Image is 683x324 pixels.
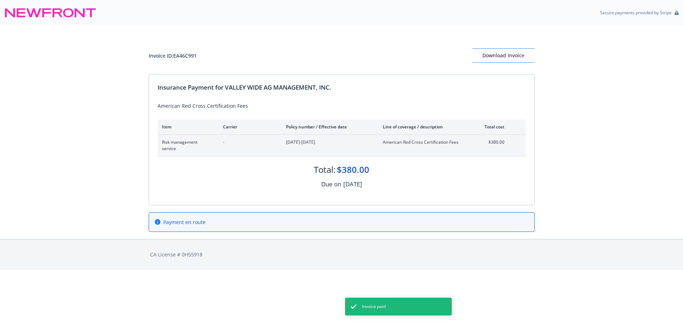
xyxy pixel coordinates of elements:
div: Policy number / Effective date [286,124,371,130]
span: $380.00 [478,139,504,145]
div: Total cost [478,124,504,130]
span: American Red Cross Certification Fees [383,139,466,145]
div: Invoice ID: EA46C991 [149,52,197,59]
span: - [223,139,275,145]
span: [DATE]-[DATE] [286,139,371,145]
div: Item [162,124,212,130]
div: Download Invoice [472,49,535,62]
p: Secure payments provided by Stripe [600,10,672,16]
div: Insurance Payment for VALLEY WIDE AG MANAGEMENT, INC. [158,83,526,92]
button: Download Invoice [472,48,535,63]
span: Payment en route [163,218,206,226]
div: Carrier [223,124,275,130]
div: Due on [321,180,341,189]
span: Risk management service [162,139,212,152]
div: $380.00 [337,164,369,176]
div: CA License # 0H55918 [150,251,533,258]
div: American Red Cross Certification Fees [158,102,526,110]
div: Total: [314,164,335,176]
button: expand content [510,139,521,150]
div: Risk management service-[DATE]-[DATE]American Red Cross Certification Fees$380.00expand content [158,135,526,156]
div: [DATE] [343,180,362,189]
div: Line of coverage / description [383,124,466,130]
span: Invoice paid [362,303,386,310]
